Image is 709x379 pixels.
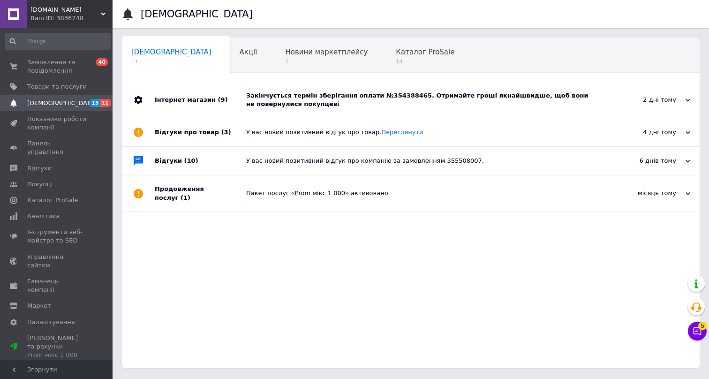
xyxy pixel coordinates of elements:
span: Аналітика [27,212,60,220]
span: 1 [285,58,368,65]
span: 11 [131,58,211,65]
button: Чат з покупцем5 [688,322,707,341]
span: Управління сайтом [27,253,87,270]
span: Інструменти веб-майстра та SEO [27,228,87,245]
h1: [DEMOGRAPHIC_DATA] [141,8,253,20]
div: Відгуки про товар [155,118,246,146]
span: 14 [396,58,454,65]
span: Панель управління [27,139,87,156]
span: Каталог ProSale [27,196,78,205]
div: Ваш ID: 3836748 [30,14,113,23]
span: Покупці [27,180,53,189]
div: У вас новий позитивний відгук про компанію за замовленням 355508007. [246,157,596,165]
span: Маркет [27,302,51,310]
input: Пошук [5,33,111,50]
div: 2 дні тому [596,96,690,104]
span: Показники роботи компанії [27,115,87,132]
div: Закінчується термін зберігання оплати №354388465. Отримайте гроші якнайшвидше, щоб вони не поверн... [246,91,596,108]
span: 5 [698,322,707,330]
span: (9) [218,96,227,103]
span: [DEMOGRAPHIC_DATA] [131,48,211,56]
span: Каталог ProSale [396,48,454,56]
span: Відгуки [27,164,52,173]
div: 6 днів тому [596,157,690,165]
div: 4 дні тому [596,128,690,136]
div: У вас новий позитивний відгук про товар. [246,128,596,136]
span: Новини маркетплейсу [285,48,368,56]
span: 15 [89,99,100,107]
div: місяць тому [596,189,690,197]
span: (10) [184,157,198,164]
span: Акції [240,48,257,56]
div: Пакет послуг «Prom мікс 1 000» активовано [246,189,596,197]
span: Замовлення та повідомлення [27,58,87,75]
div: Продовження послуг [155,175,246,211]
span: 40 [96,58,108,66]
span: (3) [221,129,231,136]
div: Інтернет магазин [155,82,246,118]
span: Гаманець компанії [27,277,87,294]
a: Переглянути [381,129,423,136]
div: Відгуки [155,147,246,175]
span: [PERSON_NAME] та рахунки [27,334,87,360]
span: Epoxydka.space [30,6,101,14]
span: (1) [181,194,190,201]
span: 11 [100,99,111,107]
span: Налаштування [27,318,75,326]
div: Prom мікс 1 000 [27,351,87,359]
span: [DEMOGRAPHIC_DATA] [27,99,97,107]
span: Товари та послуги [27,83,87,91]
